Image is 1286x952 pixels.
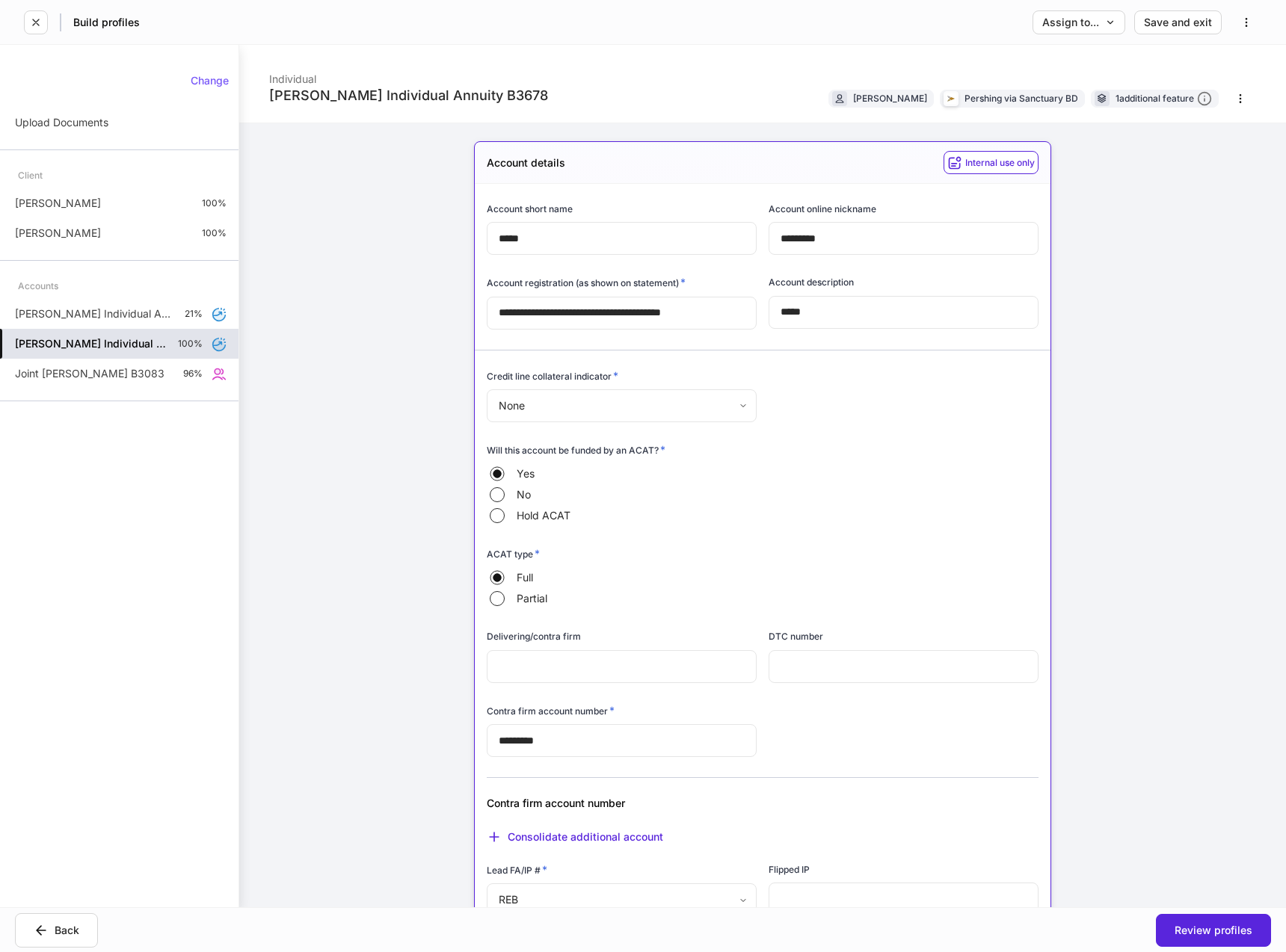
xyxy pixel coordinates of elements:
[1134,10,1222,34] button: Save and exit
[769,862,810,877] h6: Flipped IP
[1116,91,1212,107] div: 1 additional feature
[202,197,227,209] p: 100%
[487,202,573,216] h6: Account short name
[15,306,173,321] p: [PERSON_NAME] Individual Annuity B3679
[769,629,823,643] h6: DTC number
[487,368,618,383] h6: Credit line collateral indicator
[73,15,140,30] h5: Build profiles
[1144,17,1212,28] div: Save and exit
[517,570,533,585] span: Full
[1156,914,1271,947] button: Review profiles
[15,226,101,241] p: [PERSON_NAME]
[34,923,79,938] div: Back
[487,389,756,422] div: None
[487,883,756,916] div: REB
[487,155,565,170] h5: Account details
[15,115,108,130] p: Upload Documents
[1175,925,1252,936] div: Review profiles
[487,829,663,844] button: Consolidate additional account
[191,75,229,86] div: Change
[487,703,615,718] h6: Contra firm account number
[487,442,665,457] h6: Will this account be funded by an ACAT?
[487,546,540,561] h6: ACAT type
[15,336,166,351] h5: [PERSON_NAME] Individual Annuity B3678
[769,202,876,216] h6: Account online nickname
[18,162,43,188] div: Client
[517,508,570,523] span: Hold ACAT
[853,91,927,105] div: [PERSON_NAME]
[185,308,203,320] p: 21%
[487,796,851,811] div: Contra firm account number
[183,368,203,380] p: 96%
[517,466,535,481] span: Yes
[517,487,531,502] span: No
[181,69,239,93] button: Change
[202,227,227,239] p: 100%
[487,629,581,643] h6: Delivering/contra firm
[15,366,164,381] p: Joint [PERSON_NAME] B3083
[18,273,58,299] div: Accounts
[487,862,547,877] h6: Lead FA/IP #
[15,913,98,948] button: Back
[965,155,1035,170] h6: Internal use only
[1033,10,1125,34] button: Assign to...
[964,91,1078,105] div: Pershing via Sanctuary BD
[15,196,101,211] p: [PERSON_NAME]
[178,338,203,350] p: 100%
[269,87,548,105] div: [PERSON_NAME] Individual Annuity B3678
[269,63,548,87] div: Individual
[487,275,686,290] h6: Account registration (as shown on statement)
[1042,17,1116,28] div: Assign to...
[769,275,854,289] h6: Account description
[517,591,547,606] span: Partial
